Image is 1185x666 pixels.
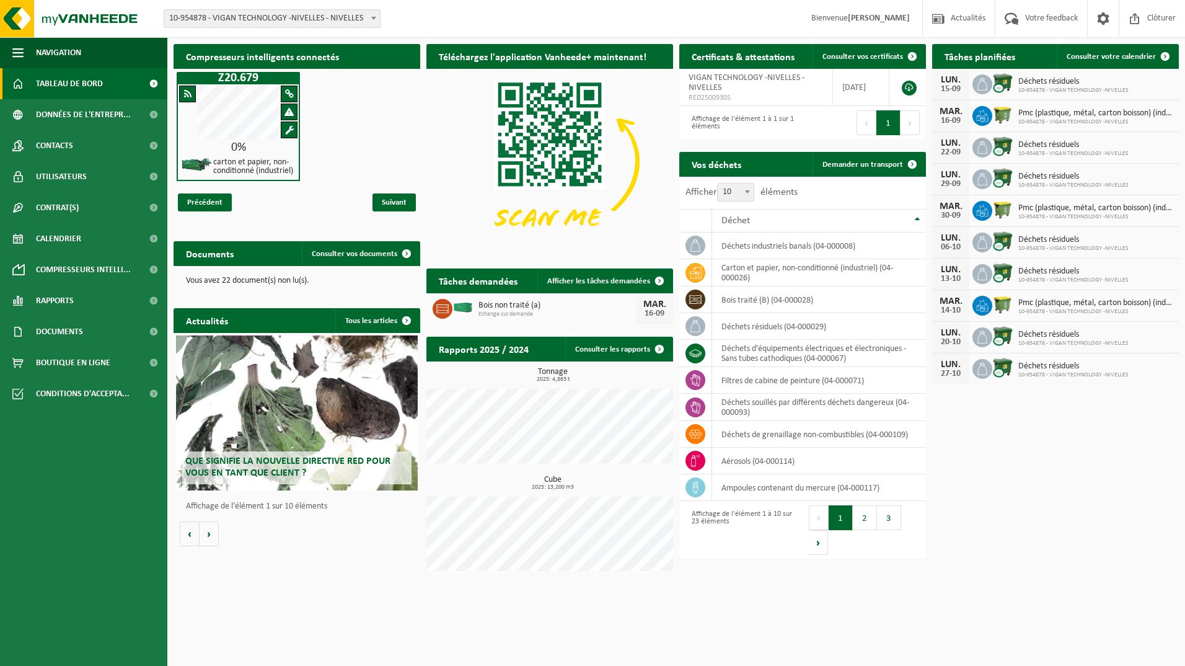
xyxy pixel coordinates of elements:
div: 30-09 [938,211,963,220]
div: 16-09 [938,117,963,125]
td: carton et papier, non-conditionné (industriel) (04-000026) [712,259,926,286]
div: LUN. [938,75,963,85]
strong: [PERSON_NAME] [848,14,910,23]
a: Consulter vos documents [302,241,419,266]
img: WB-1100-CU [992,136,1013,157]
span: Déchets résiduels [1018,172,1129,182]
div: MAR. [938,107,963,117]
a: Consulter les rapports [565,337,672,362]
button: 3 [877,505,901,530]
label: Afficher éléments [685,187,798,197]
span: 10-954878 - VIGAN TECHNOLOGY -NIVELLES [1018,245,1129,252]
td: déchets résiduels (04-000029) [712,313,926,340]
h2: Rapports 2025 / 2024 [426,337,541,361]
span: Pmc (plastique, métal, carton boisson) (industriel) [1018,298,1173,308]
div: Affichage de l'élément 1 à 10 sur 23 éléments [685,504,796,556]
button: Next [809,530,828,555]
h2: Certificats & attestations [679,44,807,68]
span: Bois non traité (a) [478,301,636,311]
p: Affichage de l'élément 1 sur 10 éléments [186,502,414,511]
div: MAR. [938,202,963,211]
span: Que signifie la nouvelle directive RED pour vous en tant que client ? [185,456,390,478]
span: Déchet [721,216,750,226]
button: 1 [876,110,901,135]
a: Demander un transport [813,152,925,177]
h2: Actualités [174,308,240,332]
span: Consulter vos certificats [822,53,903,61]
div: 14-10 [938,306,963,315]
h2: Vos déchets [679,152,754,176]
td: déchets industriels banals (04-000008) [712,233,926,259]
span: VIGAN TECHNOLOGY -NIVELLES - NIVELLES [689,73,804,92]
span: Tableau de bord [36,68,103,99]
h4: carton et papier, non-conditionné (industriel) [213,158,294,175]
td: [DATE] [833,69,889,106]
h1: Z20.679 [180,72,297,84]
span: 10-954878 - VIGAN TECHNOLOGY -NIVELLES [1018,308,1173,316]
span: 10-954878 - VIGAN TECHNOLOGY -NIVELLES [1018,340,1129,347]
span: Déchets résiduels [1018,267,1129,277]
span: Déchets résiduels [1018,77,1129,87]
span: Pmc (plastique, métal, carton boisson) (industriel) [1018,109,1173,118]
h2: Compresseurs intelligents connectés [174,44,420,68]
img: HK-XZ-20-GN-01 [181,157,212,172]
img: HK-XC-40-GN-00 [452,302,474,313]
span: Consulter votre calendrier [1067,53,1156,61]
div: 13-10 [938,275,963,283]
div: 16-09 [642,309,667,318]
span: 10-954878 - VIGAN TECHNOLOGY -NIVELLES [1018,182,1129,189]
td: ampoules contenant du mercure (04-000117) [712,474,926,501]
span: Suivant [372,193,416,211]
span: Contacts [36,130,73,161]
div: 0% [178,141,299,154]
img: WB-1100-CU [992,73,1013,94]
span: Afficher les tâches demandées [547,277,650,285]
span: Consulter vos documents [312,250,397,258]
span: RED25009305 [689,93,823,103]
h3: Tonnage [433,368,673,383]
span: 10-954878 - VIGAN TECHNOLOGY -NIVELLES [1018,277,1129,284]
span: 10 [718,184,754,201]
span: Utilisateurs [36,161,87,192]
span: Calendrier [36,223,81,254]
button: Previous [809,505,829,530]
span: Echange sur demande [478,311,636,318]
div: LUN. [938,138,963,148]
span: Déchets résiduels [1018,235,1129,245]
div: LUN. [938,170,963,180]
td: aérosols (04-000114) [712,448,926,474]
span: Demander un transport [822,161,903,169]
span: 10-954878 - VIGAN TECHNOLOGY -NIVELLES - NIVELLES [164,9,381,28]
a: Que signifie la nouvelle directive RED pour vous en tant que client ? [176,335,418,491]
td: filtres de cabine de peinture (04-000071) [712,367,926,394]
span: 10-954878 - VIGAN TECHNOLOGY -NIVELLES [1018,213,1173,221]
span: 10-954878 - VIGAN TECHNOLOGY -NIVELLES [1018,371,1129,379]
span: Navigation [36,37,81,68]
td: bois traité (B) (04-000028) [712,286,926,313]
span: Déchets résiduels [1018,362,1129,371]
span: 10-954878 - VIGAN TECHNOLOGY -NIVELLES [1018,118,1173,126]
div: 29-09 [938,180,963,189]
button: Volgende [200,522,219,546]
div: 20-10 [938,338,963,347]
a: Consulter vos certificats [813,44,925,69]
img: WB-1100-CU [992,167,1013,189]
span: Déchets résiduels [1018,330,1129,340]
div: 22-09 [938,148,963,157]
span: 10-954878 - VIGAN TECHNOLOGY -NIVELLES - NIVELLES [164,10,380,27]
span: Contrat(s) [36,192,79,223]
span: 2025: 4,863 t [433,376,673,383]
a: Consulter votre calendrier [1057,44,1178,69]
div: LUN. [938,265,963,275]
button: 2 [853,505,877,530]
span: 10 [717,183,754,202]
div: 06-10 [938,243,963,252]
span: Compresseurs intelli... [36,254,131,285]
span: Pmc (plastique, métal, carton boisson) (industriel) [1018,203,1173,213]
img: WB-1100-HPE-GN-50 [992,294,1013,315]
div: MAR. [938,296,963,306]
img: WB-1100-HPE-GN-50 [992,199,1013,220]
span: 10-954878 - VIGAN TECHNOLOGY -NIVELLES [1018,150,1129,158]
button: Previous [857,110,876,135]
div: 27-10 [938,370,963,378]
